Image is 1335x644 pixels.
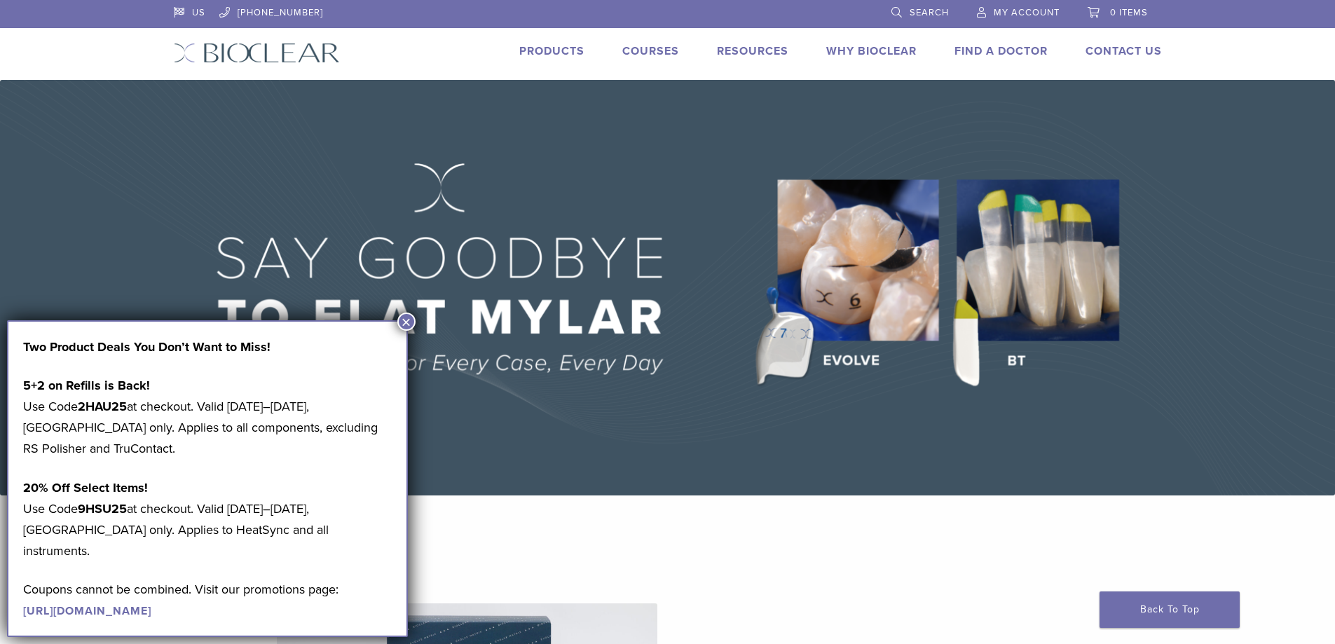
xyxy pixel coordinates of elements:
p: Use Code at checkout. Valid [DATE]–[DATE], [GEOGRAPHIC_DATA] only. Applies to HeatSync and all in... [23,477,392,561]
strong: 9HSU25 [78,501,127,516]
p: Use Code at checkout. Valid [DATE]–[DATE], [GEOGRAPHIC_DATA] only. Applies to all components, exc... [23,375,392,459]
strong: Two Product Deals You Don’t Want to Miss! [23,339,271,355]
span: 0 items [1110,7,1148,18]
a: Contact Us [1086,44,1162,58]
a: Courses [622,44,679,58]
a: Products [519,44,584,58]
span: Search [910,7,949,18]
img: Bioclear [174,43,340,63]
a: Find A Doctor [954,44,1048,58]
strong: 2HAU25 [78,399,127,414]
a: [URL][DOMAIN_NAME] [23,604,151,618]
p: Coupons cannot be combined. Visit our promotions page: [23,579,392,621]
a: Back To Top [1100,591,1240,628]
span: My Account [994,7,1060,18]
strong: 20% Off Select Items! [23,480,148,495]
strong: 5+2 on Refills is Back! [23,378,150,393]
button: Close [397,313,416,331]
a: Resources [717,44,788,58]
a: Why Bioclear [826,44,917,58]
